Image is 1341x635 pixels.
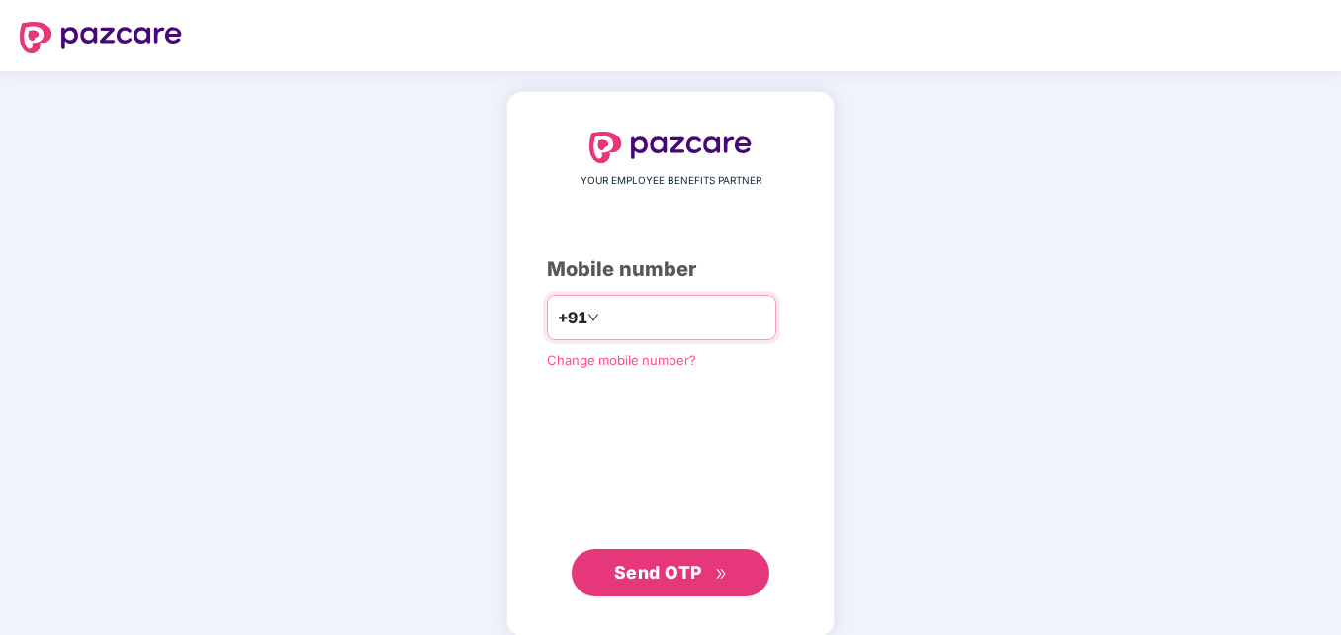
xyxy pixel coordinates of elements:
[587,312,599,323] span: down
[572,549,769,596] button: Send OTPdouble-right
[589,132,752,163] img: logo
[547,254,794,285] div: Mobile number
[20,22,182,53] img: logo
[715,568,728,581] span: double-right
[558,306,587,330] span: +91
[614,562,702,583] span: Send OTP
[547,352,696,368] a: Change mobile number?
[581,173,761,189] span: YOUR EMPLOYEE BENEFITS PARTNER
